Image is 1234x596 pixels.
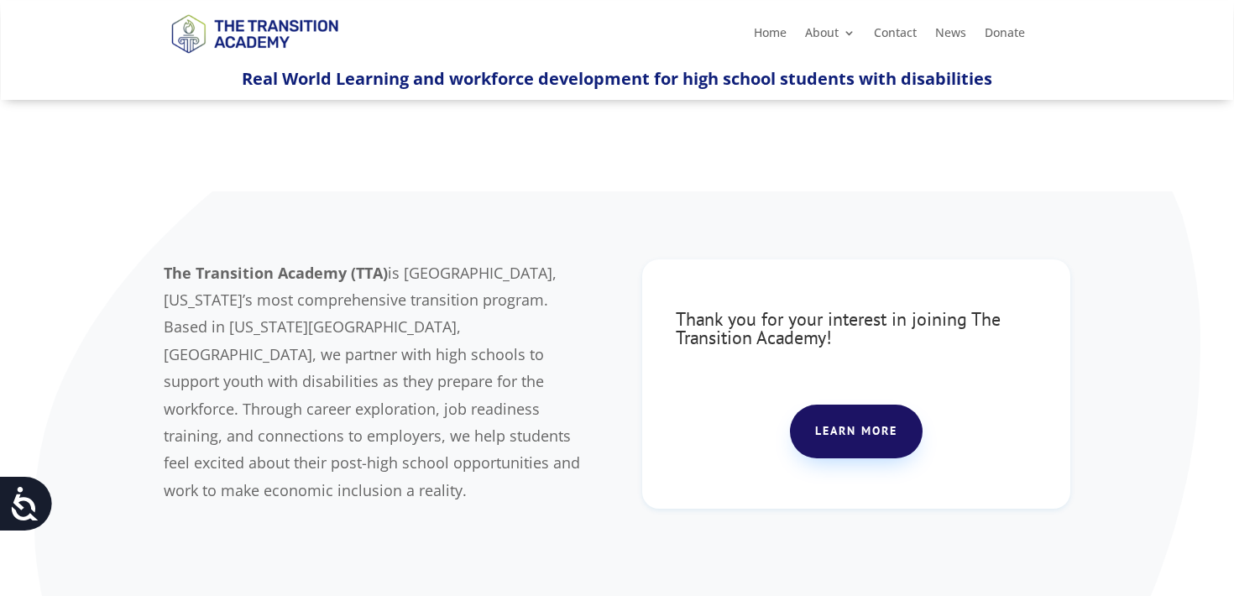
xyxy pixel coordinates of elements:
a: Learn more [790,405,923,458]
a: News [935,27,966,45]
a: Donate [985,27,1025,45]
a: Logo-Noticias [164,50,345,66]
a: Home [754,27,787,45]
span: Thank you for your interest in joining The Transition Academy! [676,307,1001,349]
b: The Transition Academy (TTA) [164,263,388,283]
a: About [805,27,855,45]
img: TTA Brand_TTA Primary Logo_Horizontal_Light BG [164,3,345,63]
span: Real World Learning and workforce development for high school students with disabilities [242,67,992,90]
a: Contact [874,27,917,45]
span: is [GEOGRAPHIC_DATA], [US_STATE]’s most comprehensive transition program. Based in [US_STATE][GEO... [164,263,580,500]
